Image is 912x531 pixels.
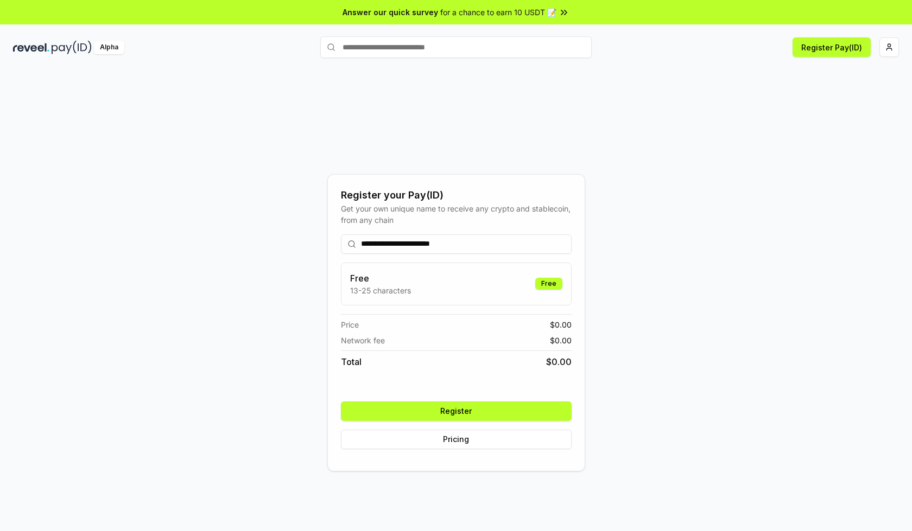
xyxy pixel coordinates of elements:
span: $ 0.00 [546,355,572,368]
h3: Free [350,272,411,285]
div: Register your Pay(ID) [341,188,572,203]
button: Register [341,401,572,421]
button: Pricing [341,430,572,449]
div: Free [535,278,562,290]
span: $ 0.00 [550,319,572,330]
span: Answer our quick survey [343,7,438,18]
img: pay_id [52,41,92,54]
div: Alpha [94,41,124,54]
span: Network fee [341,335,385,346]
div: Get your own unique name to receive any crypto and stablecoin, from any chain [341,203,572,226]
span: Price [341,319,359,330]
span: $ 0.00 [550,335,572,346]
button: Register Pay(ID) [793,37,871,57]
p: 13-25 characters [350,285,411,296]
span: for a chance to earn 10 USDT 📝 [440,7,556,18]
img: reveel_dark [13,41,49,54]
span: Total [341,355,362,368]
